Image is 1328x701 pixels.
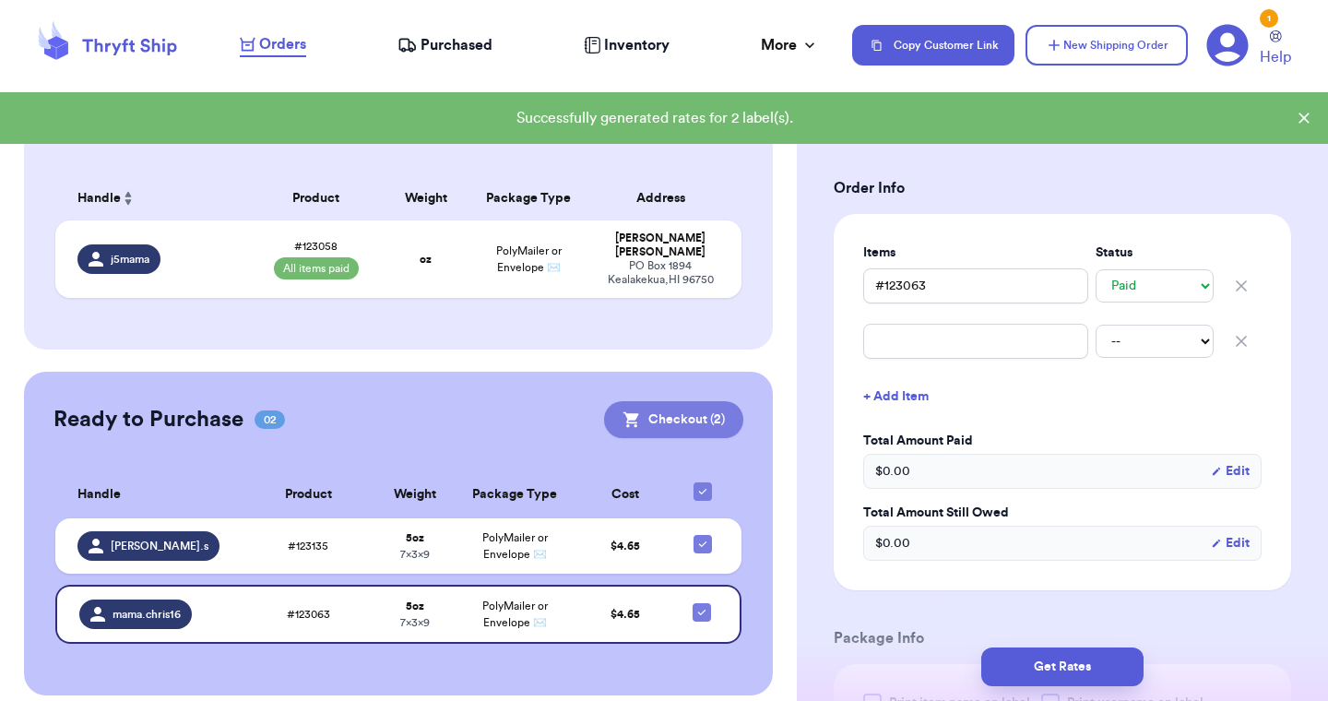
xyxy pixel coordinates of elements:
[875,534,910,552] span: $ 0.00
[482,600,548,628] span: PolyMailer or Envelope ✉️
[15,107,1295,129] div: Successfully generated rates for 2 label(s).
[584,34,670,56] a: Inventory
[240,33,306,57] a: Orders
[247,176,385,220] th: Product
[834,627,1291,649] h3: Package Info
[482,532,548,560] span: PolyMailer or Envelope ✉️
[259,33,306,55] span: Orders
[1096,244,1214,262] label: Status
[53,405,243,434] h2: Ready to Purchase
[834,177,1291,199] h3: Order Info
[875,462,910,481] span: $ 0.00
[1260,30,1291,68] a: Help
[287,607,330,622] span: #123063
[1026,25,1188,65] button: New Shipping Order
[601,259,719,287] div: PO Box 1894 Kealakekua , HI 96750
[467,176,590,220] th: Package Type
[121,187,136,209] button: Sort ascending
[1260,9,1278,28] div: 1
[288,539,328,553] span: #123135
[496,245,562,273] span: PolyMailer or Envelope ✉️
[863,244,1088,262] label: Items
[400,549,430,560] span: 7 x 3 x 9
[981,648,1144,686] button: Get Rates
[761,34,819,56] div: More
[385,176,467,220] th: Weight
[863,432,1262,450] label: Total Amount Paid
[1206,24,1249,66] a: 1
[400,617,430,628] span: 7 x 3 x 9
[406,600,424,612] strong: 5 oz
[242,471,375,518] th: Product
[863,504,1262,522] label: Total Amount Still Owed
[406,532,424,543] strong: 5 oz
[255,410,285,429] span: 02
[113,607,181,622] span: mama.chris16
[294,239,338,254] span: #123058
[852,25,1014,65] button: Copy Customer Link
[604,34,670,56] span: Inventory
[575,471,674,518] th: Cost
[455,471,575,518] th: Package Type
[604,401,743,438] button: Checkout (2)
[375,471,456,518] th: Weight
[77,485,121,505] span: Handle
[611,541,640,552] span: $ 4.65
[601,232,719,259] div: [PERSON_NAME] [PERSON_NAME]
[397,34,492,56] a: Purchased
[421,34,492,56] span: Purchased
[77,189,121,208] span: Handle
[1211,534,1250,552] button: Edit
[1260,46,1291,68] span: Help
[611,609,640,620] span: $ 4.65
[856,376,1269,417] button: + Add Item
[590,176,741,220] th: Address
[111,539,208,553] span: [PERSON_NAME].s
[420,254,432,265] strong: oz
[1211,462,1250,481] button: Edit
[274,257,359,279] span: All items paid
[111,252,149,267] span: j5mama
